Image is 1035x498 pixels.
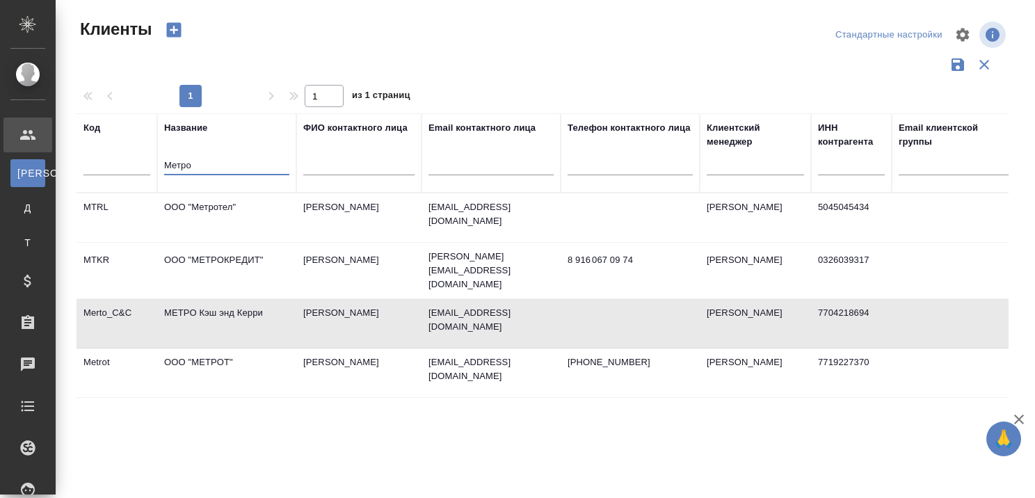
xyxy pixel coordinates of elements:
[428,121,536,135] div: Email контактного лица
[568,253,693,267] p: 8 916 067 09 74
[157,299,296,348] td: МЕТРО Кэш энд Керри
[296,299,422,348] td: [PERSON_NAME]
[77,193,157,242] td: MTRL
[157,348,296,397] td: ООО "МЕТРОТ"
[945,51,971,78] button: Сохранить фильтры
[17,201,38,215] span: Д
[296,193,422,242] td: [PERSON_NAME]
[10,159,45,187] a: [PERSON_NAME]
[77,18,152,40] span: Клиенты
[707,121,804,149] div: Клиентский менеджер
[428,306,554,334] p: [EMAIL_ADDRESS][DOMAIN_NAME]
[352,87,410,107] span: из 1 страниц
[428,200,554,228] p: [EMAIL_ADDRESS][DOMAIN_NAME]
[971,51,997,78] button: Сбросить фильтры
[157,18,191,42] button: Создать
[899,121,1010,149] div: Email клиентской группы
[811,299,892,348] td: 7704218694
[164,121,207,135] div: Название
[818,121,885,149] div: ИНН контрагента
[700,348,811,397] td: [PERSON_NAME]
[157,193,296,242] td: ООО "Метротел"
[832,24,946,46] div: split button
[986,421,1021,456] button: 🙏
[428,355,554,383] p: [EMAIL_ADDRESS][DOMAIN_NAME]
[700,246,811,295] td: [PERSON_NAME]
[10,194,45,222] a: Д
[77,246,157,295] td: MTKR
[700,299,811,348] td: [PERSON_NAME]
[303,121,408,135] div: ФИО контактного лица
[17,236,38,250] span: Т
[77,299,157,348] td: Merto_C&C
[568,121,691,135] div: Телефон контактного лица
[17,166,38,180] span: [PERSON_NAME]
[700,193,811,242] td: [PERSON_NAME]
[296,348,422,397] td: [PERSON_NAME]
[568,355,693,369] p: [PHONE_NUMBER]
[83,121,100,135] div: Код
[811,193,892,242] td: 5045045434
[10,229,45,257] a: Т
[811,246,892,295] td: 0326039317
[992,424,1016,453] span: 🙏
[946,18,979,51] span: Настроить таблицу
[979,22,1009,48] span: Посмотреть информацию
[157,246,296,295] td: ООО "МЕТРОКРЕДИТ"
[296,246,422,295] td: [PERSON_NAME]
[811,348,892,397] td: 7719227370
[428,250,554,291] p: [PERSON_NAME][EMAIL_ADDRESS][DOMAIN_NAME]
[77,348,157,397] td: Metrot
